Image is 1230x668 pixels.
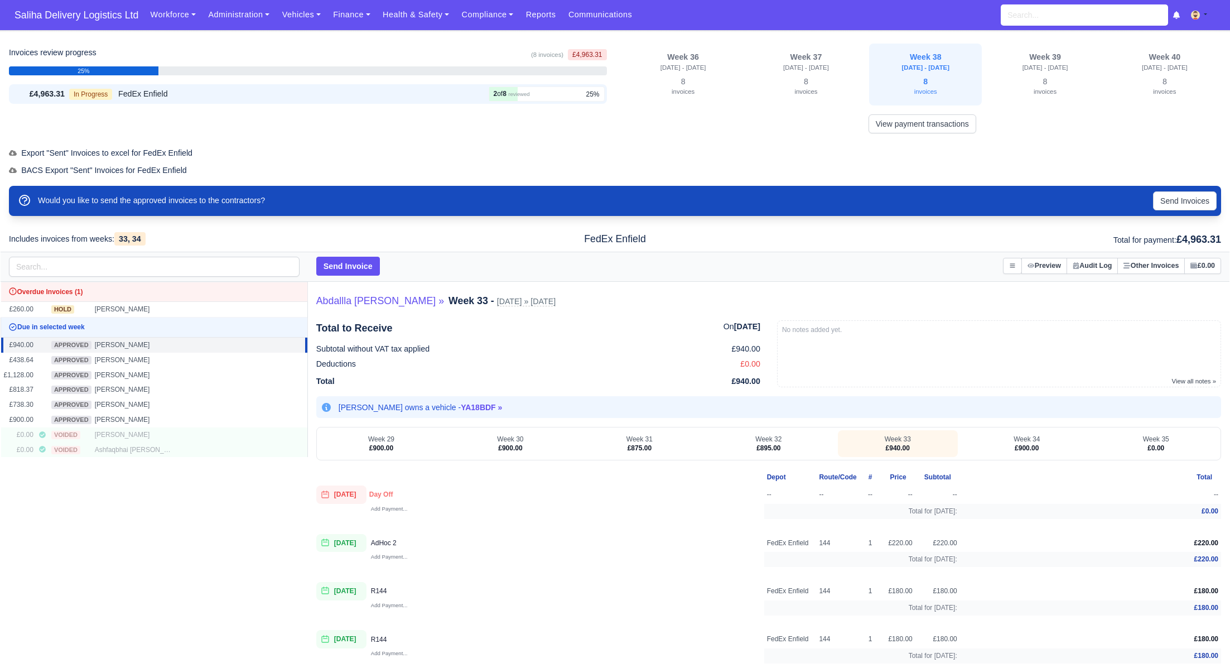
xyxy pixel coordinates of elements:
[734,322,760,331] strong: [DATE]
[371,554,408,560] small: Add Payment...
[316,358,760,373] div: Deductions
[740,358,760,371] span: £0.00
[630,52,736,63] div: Week 36
[508,91,529,97] small: reviewed
[9,48,97,57] h6: Invoices review progress
[497,297,556,306] small: [DATE] » [DATE]
[377,4,456,26] a: Health & Safety
[860,534,881,552] td: 1
[1115,52,1214,63] div: Week 40
[860,630,881,648] td: 1
[316,257,380,276] button: Send Invoice
[51,371,91,379] span: approved
[1,443,36,458] td: £0.00
[1034,88,1057,95] small: invoices
[1194,587,1218,595] span: £180.00
[881,630,915,648] td: £180.00
[38,196,265,205] span: Would you like to send the approved invoices to the contractors?
[11,88,65,100] div: £4,963.31
[369,491,393,498] strong: Day Off
[51,305,74,314] span: hold
[1194,539,1218,547] span: £220.00
[1176,234,1221,245] span: £4,963.31
[1172,376,1216,385] a: View all notes »
[1153,191,1217,210] button: Send Invoices
[498,444,522,452] span: £900.00
[860,469,881,486] th: #
[794,88,817,95] small: invoices
[1100,435,1212,444] div: Week 35
[51,416,91,424] span: approved
[371,602,408,608] small: Add Payment...
[371,504,408,512] a: Add Payment...
[816,534,859,552] td: 144
[915,582,960,600] td: £180.00
[764,469,817,486] th: Depot
[455,4,519,26] a: Compliance
[494,89,530,99] div: of
[371,539,401,547] div: AdHoc 2
[95,355,173,365] div: [PERSON_NAME]
[764,582,817,600] td: FedEx Enfield
[371,635,392,644] div: R144
[1,397,36,412] td: £738.30
[915,469,960,486] th: Subtotal
[842,435,953,444] div: Week 33
[901,64,949,71] small: [DATE] - [DATE]
[371,650,408,656] small: Add Payment...
[448,295,494,306] strong: Week 33 -
[95,445,173,455] div: Ashfaqbhai [PERSON_NAME]
[327,4,377,26] a: Finance
[371,506,408,512] small: Add Payment...
[960,486,1221,504] td: --
[630,75,736,99] div: 8
[816,469,859,486] th: Route/Code
[4,320,305,334] div: Due in selected week
[1153,88,1176,95] small: invoices
[731,343,760,355] span: £940.00
[95,430,173,440] div: [PERSON_NAME]
[316,295,444,307] a: Abdallla [PERSON_NAME] »
[756,444,780,452] span: £895.00
[369,444,393,452] span: £900.00
[782,325,1216,334] div: No notes added yet.
[1184,258,1221,274] button: £0.00
[316,630,366,648] span: [DATE]
[371,552,408,560] a: Add Payment...
[876,52,975,63] div: Week 38
[455,435,566,444] div: Week 30
[584,435,695,444] div: Week 31
[1117,258,1185,274] button: Other Invoices
[519,4,562,26] a: Reports
[316,320,393,336] div: Total to Receive
[909,652,957,660] span: Total for [DATE]:
[562,4,639,26] a: Communications
[202,4,276,26] a: Administration
[371,587,392,595] div: R144
[1202,507,1218,515] span: £0.00
[731,375,760,388] span: £940.00
[881,534,915,552] td: £220.00
[816,486,859,504] td: --
[503,90,507,98] strong: 8
[51,386,91,394] span: approved
[95,305,173,314] div: [PERSON_NAME]
[4,285,305,299] div: Overdue Invoices (1)
[723,320,760,336] div: On
[909,507,957,515] span: Total for [DATE]:
[881,582,915,600] td: £180.00
[568,49,606,60] span: £4,963.31
[316,534,366,552] span: [DATE]
[816,582,859,600] td: 144
[713,435,824,444] div: Week 32
[1,382,36,397] td: £818.37
[909,604,957,612] span: Total for [DATE]:
[756,52,856,63] div: Week 37
[672,88,694,95] small: invoices
[1,233,410,246] div: Includes invoices from weeks:
[915,534,960,552] td: £220.00
[995,52,1094,63] div: Week 39
[1142,64,1188,71] small: [DATE] - [DATE]
[886,444,910,452] span: £940.00
[816,630,859,648] td: 144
